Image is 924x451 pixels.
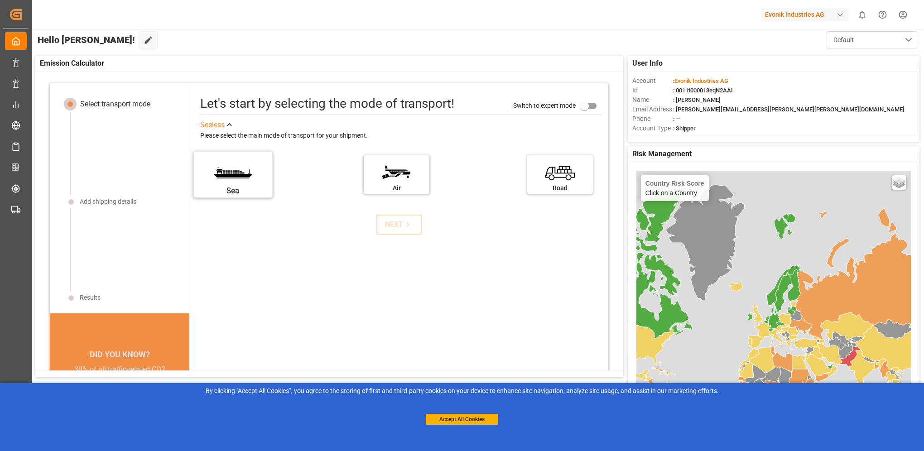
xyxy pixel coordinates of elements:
[673,115,680,122] span: : —
[852,5,872,25] button: show 0 new notifications
[632,58,663,69] span: User Info
[892,175,906,190] a: Layers
[673,87,733,94] span: : 0011t000013eqN2AAI
[61,364,178,408] div: 30% of all traffic-related CO2 emissions are caused by fuel combustion (International Transport F...
[632,105,673,114] span: Email Address
[632,124,673,133] span: Account Type
[50,364,63,418] button: previous slide / item
[38,31,135,48] span: Hello [PERSON_NAME]!
[6,386,918,396] div: By clicking "Accept All Cookies”, you agree to the storing of first and third-party cookies on yo...
[199,185,267,197] div: Sea
[177,364,189,418] button: next slide / item
[645,180,704,187] h4: Country Risk Score
[872,5,893,25] button: Help Center
[368,183,425,193] div: Air
[426,414,498,425] button: Accept All Cookies
[673,125,696,132] span: : Shipper
[673,106,905,113] span: : [PERSON_NAME][EMAIL_ADDRESS][PERSON_NAME][PERSON_NAME][DOMAIN_NAME]
[673,96,721,103] span: : [PERSON_NAME]
[673,77,728,84] span: :
[80,293,101,302] div: Results
[645,180,704,197] div: Click on a Country
[50,345,189,364] div: DID YOU KNOW?
[827,31,917,48] button: open menu
[200,94,454,113] div: Let's start by selecting the mode of transport!
[40,58,104,69] span: Emission Calculator
[80,99,150,110] div: Select transport mode
[80,197,136,206] div: Add shipping details
[761,6,852,23] button: Evonik Industries AG
[833,35,854,45] span: Default
[632,95,673,105] span: Name
[385,219,413,230] div: NEXT
[200,120,225,130] div: See less
[761,8,848,21] div: Evonik Industries AG
[632,149,692,159] span: Risk Management
[632,114,673,124] span: Phone
[674,77,728,84] span: Evonik Industries AG
[513,102,576,109] span: Switch to expert mode
[532,183,588,193] div: Road
[632,76,673,86] span: Account
[376,215,422,235] button: NEXT
[632,86,673,95] span: Id
[200,130,602,141] div: Please select the main mode of transport for your shipment.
